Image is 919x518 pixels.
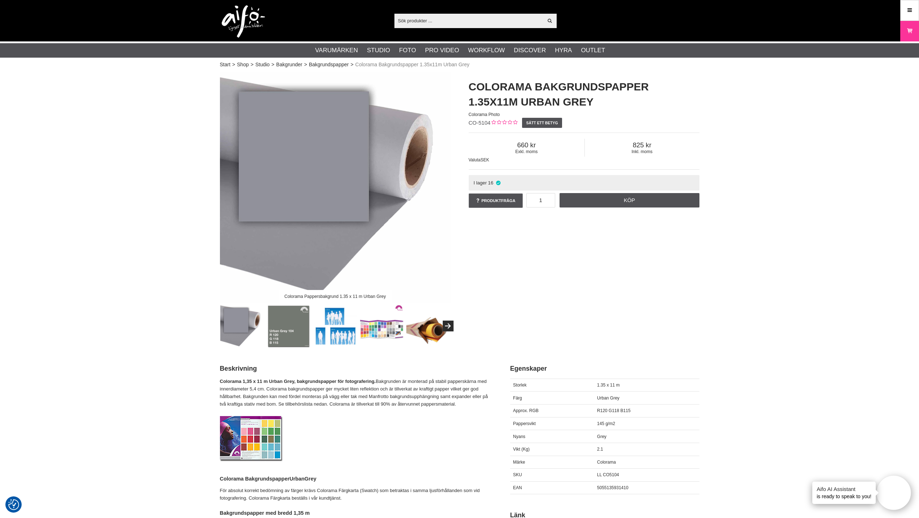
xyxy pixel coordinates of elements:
[490,119,517,127] div: Kundbetyg: 0
[514,46,546,55] a: Discover
[513,472,522,477] span: SKU
[399,46,416,55] a: Foto
[597,472,619,477] span: LL CO5104
[443,321,454,331] button: Next
[513,485,522,490] span: EAN
[495,180,501,186] i: I lager
[394,15,543,26] input: Sök produkter ...
[220,61,231,68] a: Start
[469,112,500,117] span: Colorama Photo
[469,79,699,110] h1: Colorama Bakgrundspapper 1.35x11m Urban Grey
[220,364,492,373] h2: Beskrivning
[278,290,392,303] div: Colorama Pappersbakgrund 1.35 x 11 m Urban Grey
[232,61,235,68] span: >
[220,475,492,482] h4: Colorama Bakgrundspapper
[597,485,628,490] span: 5055135931410
[469,120,491,126] span: CO-5104
[237,61,249,68] a: Shop
[313,304,357,348] img: Seamless Paper Width Comparison
[597,383,620,388] span: 1.35 x 11 m
[425,46,459,55] a: Pro Video
[469,193,523,208] a: Produktfråga
[469,149,585,154] span: Exkl. moms
[597,421,615,426] span: 145 g/m2
[597,396,619,401] span: Urban Grey
[220,487,492,502] p: För absolut korrekt bedömning av färger krävs Colorama Färgkarta (Swatch) som betraktas i samma l...
[290,476,305,482] strong: Urban
[597,434,606,439] span: Grey
[360,304,403,348] img: Order the Colorama color chart to see the colors live
[267,304,310,348] img: Urban Grey 104 -Kalibrerad Monitor Adobe RGB 6500K
[304,61,307,68] span: >
[309,61,349,68] a: Bakgrundspapper
[406,304,450,348] img: Supplied in robust packaging
[220,378,492,408] p: Bakgrunden är monterad på stabil papperskärna med innerdiameter 5,4 cm. Colorama bakgrundspapper ...
[513,460,525,465] span: Märke
[597,460,616,465] span: Colorama
[473,180,487,186] span: I lager
[367,46,390,55] a: Studio
[271,61,274,68] span: >
[220,509,492,517] h4: Bakgrundspapper med bredd 1,35 m
[597,408,631,413] span: R120 G118 B115
[220,72,451,303] img: Colorama Pappersbakgrund 1.35 x 11 m Urban Grey
[469,141,585,149] span: 660
[513,447,530,452] span: Vikt (Kg)
[585,141,699,149] span: 825
[522,118,562,128] a: Sätt ett betyg
[276,61,302,68] a: Bakgrunder
[222,5,265,38] img: logo.png
[513,396,522,401] span: Färg
[468,46,505,55] a: Workflow
[597,447,603,452] span: 2.1
[513,434,525,439] span: Nyans
[305,476,317,482] strong: Grey
[469,157,481,162] span: Valuta
[481,157,489,162] span: SEK
[488,180,494,186] span: 16
[220,416,283,461] img: Colorama Fotobakgrund Papper
[315,46,358,55] a: Varumärken
[560,193,699,207] a: Köp
[220,379,376,384] strong: Colorama 1,35 x 11 m Urban Grey, bakgrundspapper för fotografering.
[817,485,871,493] h4: Aifo AI Assistant
[513,408,539,413] span: Approx. RGB
[555,46,572,55] a: Hyra
[220,304,264,348] img: Colorama Pappersbakgrund 1.35 x 11 m Urban Grey
[255,61,270,68] a: Studio
[8,499,19,510] img: Revisit consent button
[251,61,253,68] span: >
[585,149,699,154] span: Inkl. moms
[8,498,19,511] button: Samtyckesinställningar
[581,46,605,55] a: Outlet
[513,383,526,388] span: Storlek
[510,364,699,373] h2: Egenskaper
[513,421,536,426] span: Pappersvikt
[812,482,876,504] div: is ready to speak to you!
[350,61,353,68] span: >
[355,61,469,68] span: Colorama Bakgrundspapper 1.35x11m Urban Grey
